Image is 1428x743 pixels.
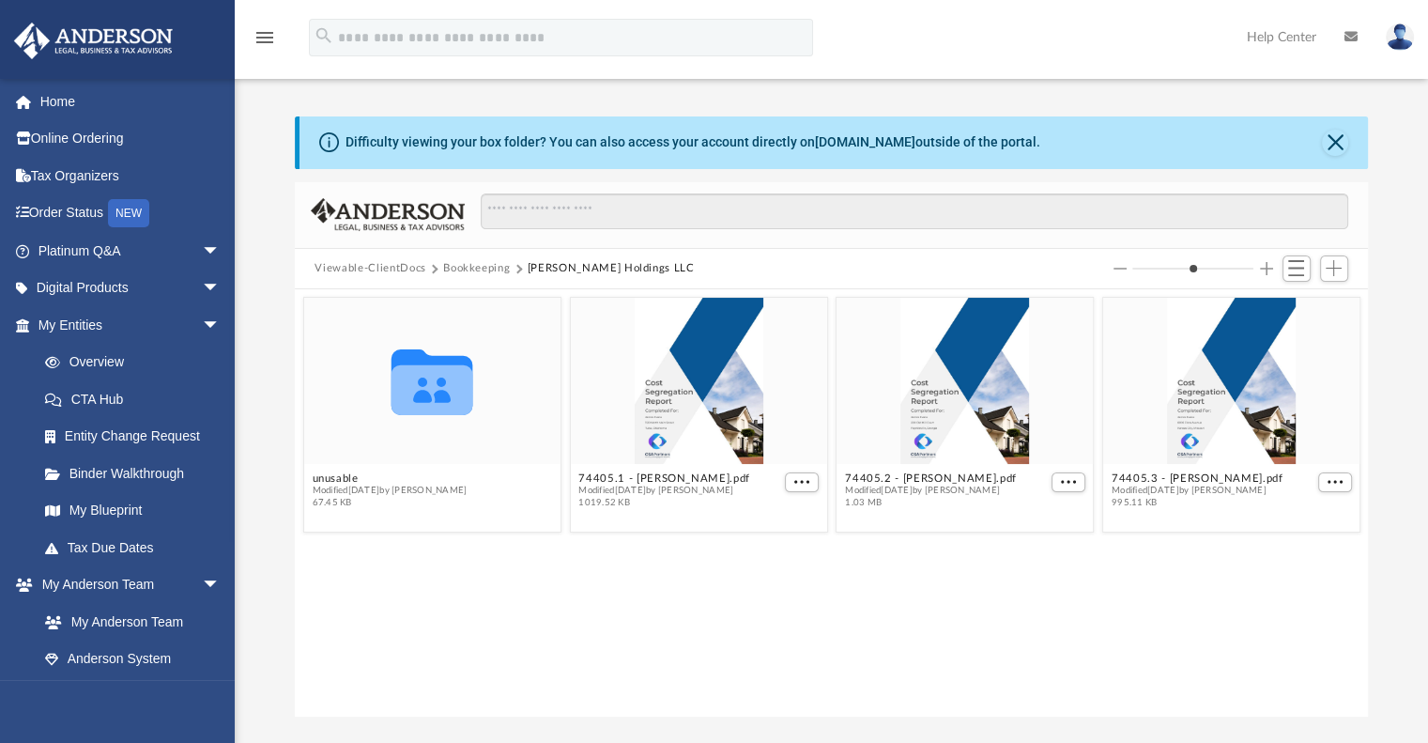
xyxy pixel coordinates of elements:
button: Add [1320,255,1348,282]
div: NEW [108,199,149,227]
button: Increase column size [1260,262,1273,275]
a: Tax Organizers [13,157,249,194]
button: Decrease column size [1113,262,1127,275]
button: 74405.2 - [PERSON_NAME].pdf [845,472,1017,485]
span: 1.03 MB [845,497,1017,509]
span: arrow_drop_down [202,566,239,605]
i: menu [253,26,276,49]
a: My Entitiesarrow_drop_down [13,306,249,344]
span: Modified [DATE] by [PERSON_NAME] [845,485,1017,497]
span: Modified [DATE] by [PERSON_NAME] [312,485,467,497]
i: search [314,25,334,46]
a: Client Referrals [26,677,239,715]
button: Viewable-ClientDocs [315,260,425,277]
a: Home [13,83,249,120]
input: Column size [1132,262,1253,275]
a: Overview [26,344,249,381]
button: More options [785,472,819,492]
span: arrow_drop_down [202,232,239,271]
span: arrow_drop_down [202,270,239,308]
button: More options [1052,472,1085,492]
button: Close [1322,130,1348,156]
a: Tax Due Dates [26,529,249,566]
a: Entity Change Request [26,418,249,456]
input: Search files and folders [481,193,1347,229]
span: arrow_drop_down [202,306,239,345]
a: CTA Hub [26,380,249,418]
a: Binder Walkthrough [26,455,249,492]
span: 995.11 KB [1111,497,1282,509]
a: [DOMAIN_NAME] [815,134,915,149]
a: My Anderson Team [26,603,230,641]
a: Order StatusNEW [13,194,249,233]
img: User Pic [1386,23,1414,51]
a: Anderson System [26,641,239,678]
span: Modified [DATE] by [PERSON_NAME] [578,485,750,497]
a: My Blueprint [26,492,239,530]
button: 74405.3 - [PERSON_NAME].pdf [1111,472,1282,485]
a: menu [253,36,276,49]
img: Anderson Advisors Platinum Portal [8,23,178,59]
span: Modified [DATE] by [PERSON_NAME] [1111,485,1282,497]
div: grid [295,289,1369,716]
button: More options [1318,472,1352,492]
button: Bookkeeping [443,260,510,277]
span: 67.45 KB [312,497,467,509]
button: [PERSON_NAME] Holdings LLC [528,260,695,277]
div: Difficulty viewing your box folder? You can also access your account directly on outside of the p... [345,132,1040,152]
a: My Anderson Teamarrow_drop_down [13,566,239,604]
a: Online Ordering [13,120,249,158]
span: 1019.52 KB [578,497,750,509]
button: Switch to List View [1282,255,1311,282]
button: unusable [312,472,467,485]
a: Digital Productsarrow_drop_down [13,270,249,307]
a: Platinum Q&Aarrow_drop_down [13,232,249,270]
button: 74405.1 - [PERSON_NAME].pdf [578,472,750,485]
